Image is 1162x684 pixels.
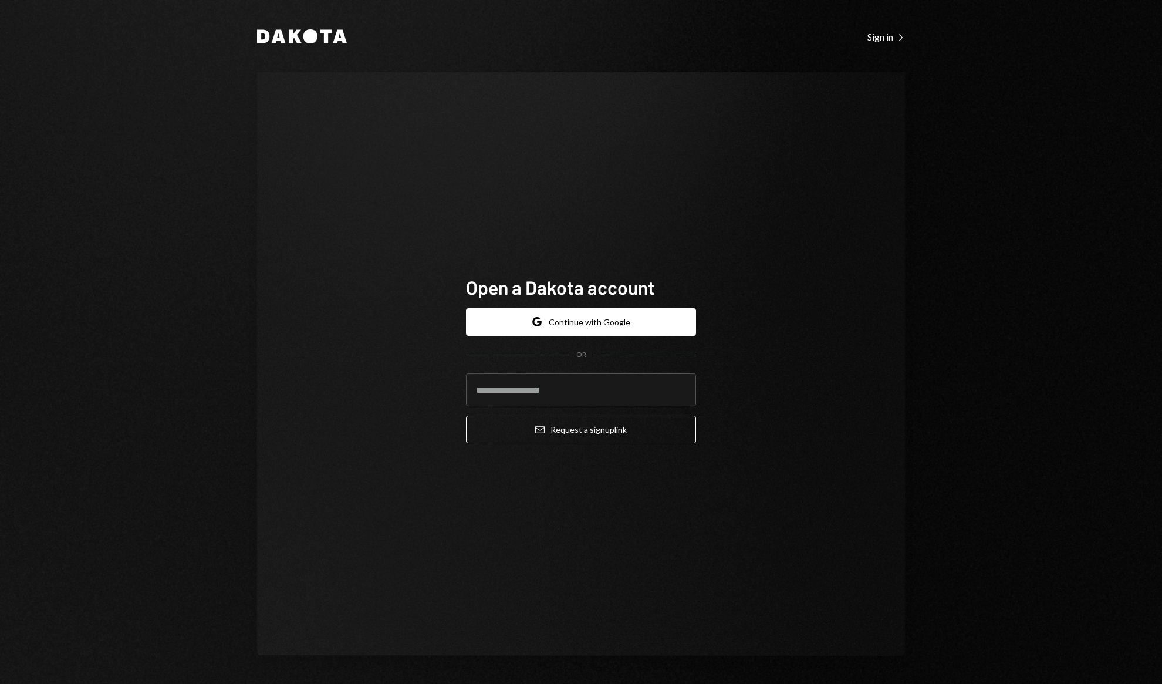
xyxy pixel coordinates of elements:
[867,31,905,43] div: Sign in
[466,308,696,336] button: Continue with Google
[576,350,586,360] div: OR
[466,275,696,299] h1: Open a Dakota account
[867,30,905,43] a: Sign in
[466,416,696,443] button: Request a signuplink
